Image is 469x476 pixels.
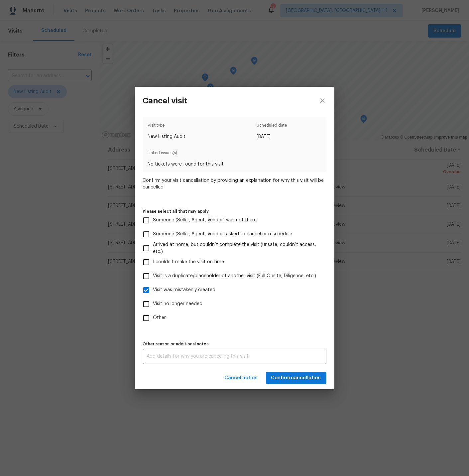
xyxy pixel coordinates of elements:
span: Other [153,314,166,321]
span: Visit type [148,122,185,133]
span: Visit no longer needed [153,300,203,307]
span: Arrived at home, but couldn’t complete the visit (unsafe, couldn’t access, etc.) [153,241,321,255]
span: [DATE] [257,133,287,140]
button: Cancel action [222,372,261,384]
button: close [310,87,334,115]
span: Confirm your visit cancellation by providing an explanation for why this visit will be cancelled. [143,177,326,190]
span: Someone (Seller, Agent, Vendor) asked to cancel or reschedule [153,231,293,238]
span: Linked issues(s) [148,150,322,161]
span: Confirm cancellation [271,374,321,382]
span: Visit is a duplicate/placeholder of another visit (Full Onsite, Diligence, etc.) [153,273,316,280]
h3: Cancel visit [143,96,188,105]
label: Please select all that may apply [143,209,326,213]
span: Cancel action [225,374,258,382]
span: Someone (Seller, Agent, Vendor) was not there [153,217,257,224]
span: New Listing Audit [148,133,185,140]
label: Other reason or additional notes [143,342,326,346]
button: Confirm cancellation [266,372,326,384]
span: No tickets were found for this visit [148,161,322,168]
span: I couldn’t make the visit on time [153,259,224,266]
span: Visit was mistakenly created [153,287,216,294]
span: Scheduled date [257,122,287,133]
